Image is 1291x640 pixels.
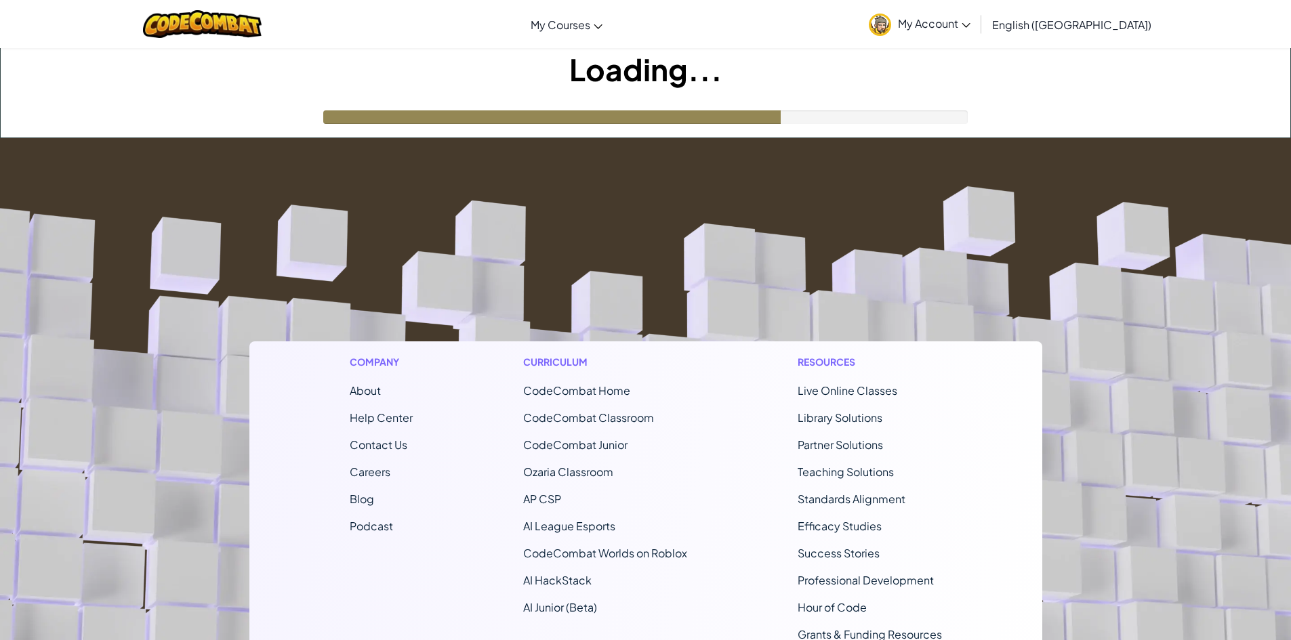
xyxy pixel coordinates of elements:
a: CodeCombat Junior [523,438,628,452]
a: AI HackStack [523,573,592,587]
h1: Loading... [1,48,1290,90]
a: Professional Development [798,573,934,587]
a: CodeCombat Worlds on Roblox [523,546,687,560]
a: Podcast [350,519,393,533]
img: CodeCombat logo [143,10,262,38]
a: My Courses [524,6,609,43]
a: AI Junior (Beta) [523,600,597,614]
span: Contact Us [350,438,407,452]
a: Partner Solutions [798,438,883,452]
a: Blog [350,492,374,506]
a: Teaching Solutions [798,465,894,479]
h1: Company [350,355,413,369]
a: CodeCombat Classroom [523,410,654,425]
span: My Account [898,16,970,30]
a: AP CSP [523,492,561,506]
span: English ([GEOGRAPHIC_DATA]) [992,18,1151,32]
a: English ([GEOGRAPHIC_DATA]) [985,6,1158,43]
span: CodeCombat Home [523,383,630,398]
a: Hour of Code [798,600,867,614]
span: My Courses [531,18,590,32]
a: Standards Alignment [798,492,905,506]
a: Library Solutions [798,410,882,425]
img: avatar [869,14,891,36]
a: Efficacy Studies [798,519,882,533]
a: Success Stories [798,546,880,560]
h1: Curriculum [523,355,687,369]
a: Careers [350,465,390,479]
a: My Account [862,3,977,45]
a: Ozaria Classroom [523,465,613,479]
a: Help Center [350,410,413,425]
a: About [350,383,381,398]
a: Live Online Classes [798,383,897,398]
h1: Resources [798,355,942,369]
a: AI League Esports [523,519,615,533]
